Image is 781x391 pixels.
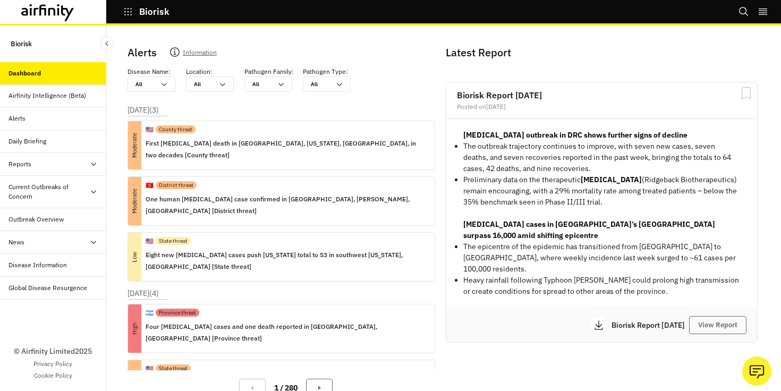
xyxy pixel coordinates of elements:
div: Outbreak Overview [9,215,64,224]
p: 🇺🇸 [146,125,154,134]
p: Eight new [MEDICAL_DATA] cases push [US_STATE] total to 53 in southwest [US_STATE], [GEOGRAPHIC_D... [146,249,426,273]
p: Latest Report [446,45,755,61]
p: 🇺🇸 [146,236,154,246]
strong: [MEDICAL_DATA] cases in [GEOGRAPHIC_DATA]’s [GEOGRAPHIC_DATA] surpass 16,000 amid shifting epicentre [463,219,715,240]
p: Alerts [128,45,157,61]
p: State threat [159,364,188,372]
svg: Bookmark Report [740,87,753,100]
p: Preliminary data on the therapeutic (Ridgeback Biotherapeutics) remain encouraging, with a 29% mo... [463,174,740,208]
a: Privacy Policy [33,359,72,369]
p: Moderate [111,194,159,208]
button: Close Sidebar [100,37,114,50]
p: The outbreak trajectory continues to improve, with seven new cases, seven deaths, and seven recov... [463,141,740,174]
div: Daily Briefing [9,137,46,146]
div: Airfinity Intelligence (Beta) [9,91,86,100]
p: Heavy rainfall following Typhoon [PERSON_NAME] could prolong high transmission or create conditio... [463,275,740,297]
div: Disease Information [9,260,67,270]
div: Current Outbreaks of Concern [9,182,89,201]
strong: [MEDICAL_DATA] outbreak in DRC shows further signs of decline [463,130,687,140]
p: [DATE] ( 3 ) [128,105,159,116]
p: © Airfinity Limited 2025 [14,346,92,357]
p: Pathogen Family : [244,67,294,76]
p: Biorisk [11,34,32,54]
p: First [MEDICAL_DATA] death in [GEOGRAPHIC_DATA], [US_STATE], [GEOGRAPHIC_DATA], in two decades [C... [146,138,426,161]
p: State threat [159,237,188,245]
div: Alerts [9,114,26,123]
button: Search [738,3,749,21]
div: Dashboard [9,69,41,78]
p: Biorisk Report [DATE] [612,321,689,329]
p: Information [183,47,217,62]
p: 🇦🇷 [146,308,154,318]
strong: [MEDICAL_DATA] [581,175,642,184]
p: 🇺🇸 [146,364,154,373]
p: Disease Name : [128,67,171,76]
p: High [111,322,159,335]
p: Location : [186,67,213,76]
p: County threat [159,125,192,133]
p: Low [111,250,159,263]
div: Global Disease Resurgence [9,283,87,293]
p: Pathogen Type : [303,67,348,76]
div: Posted on [DATE] [457,104,746,110]
button: Biorisk [123,3,169,21]
h2: Biorisk Report [DATE] [457,91,746,99]
p: Biorisk [139,7,169,16]
button: Ask our analysts [742,356,771,386]
p: 🇰🇬 [146,181,154,190]
p: Moderate [111,139,159,152]
a: Cookie Policy [34,371,72,380]
button: View Report [689,316,746,334]
p: Four [MEDICAL_DATA] cases and one death reported in [GEOGRAPHIC_DATA], [GEOGRAPHIC_DATA] [Provinc... [146,321,426,344]
p: [DATE] ( 4 ) [128,288,159,299]
div: News [9,237,24,247]
p: The epicentre of the epidemic has transitioned from [GEOGRAPHIC_DATA] to [GEOGRAPHIC_DATA], where... [463,241,740,275]
p: Province threat [159,309,196,317]
p: One human [MEDICAL_DATA] case confirmed in [GEOGRAPHIC_DATA], [PERSON_NAME], [GEOGRAPHIC_DATA] [D... [146,193,426,217]
p: District threat [159,181,193,189]
div: Reports [9,159,31,169]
